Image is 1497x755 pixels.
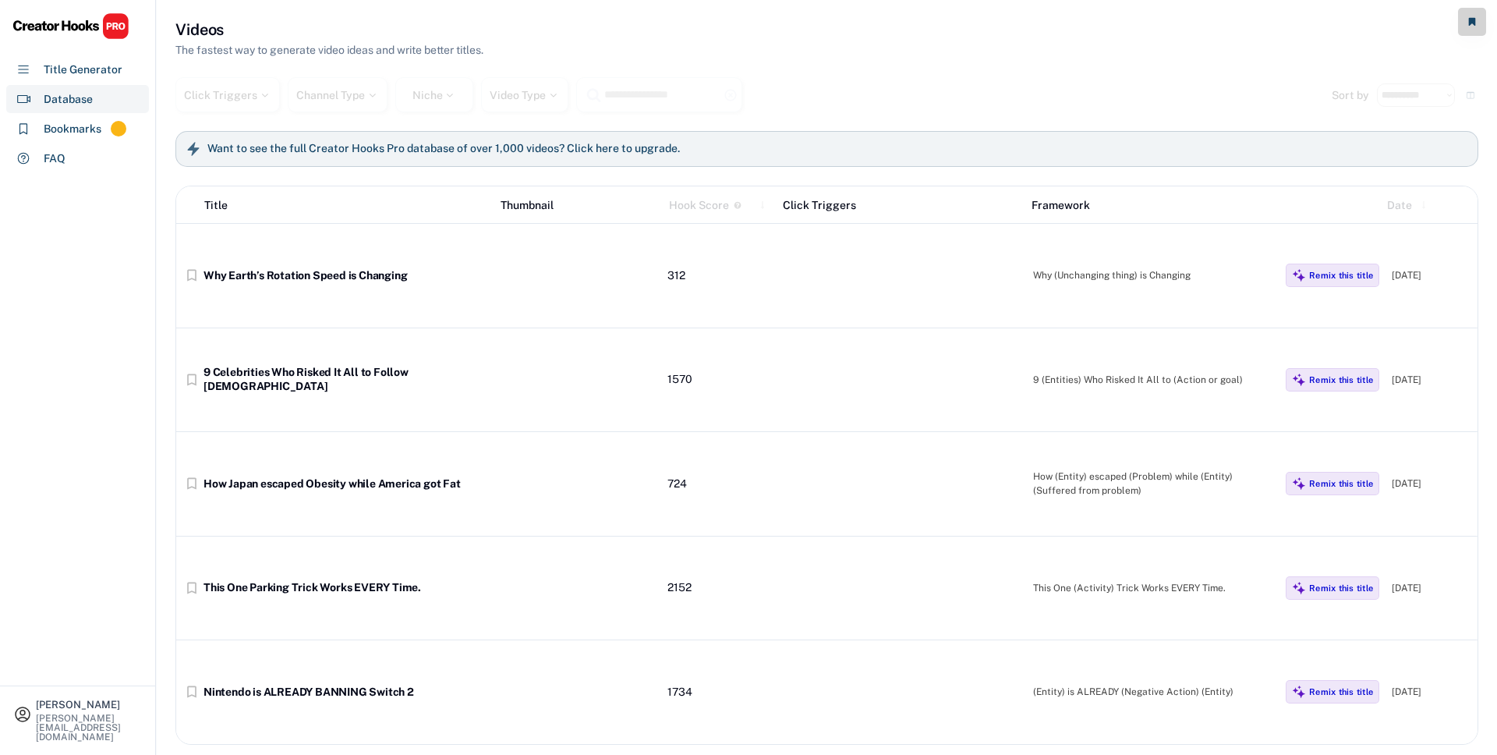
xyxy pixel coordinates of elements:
div: Thumbnail [501,197,656,214]
div: 9 (Entities) Who Risked It All to (Action or goal) [1033,373,1273,387]
div: [DATE] [1392,477,1470,491]
div: 9 Celebrities Who Risked It All to Follow [DEMOGRAPHIC_DATA] [203,366,487,393]
div: Channel Type [296,90,379,101]
img: MagicMajor%20%28Purple%29.svg [1292,685,1306,699]
img: MagicMajor%20%28Purple%29.svg [1292,581,1306,595]
div: Remix this title [1309,270,1373,281]
h6: Want to see the full Creator Hooks Pro database of over 1,000 videos? Click here to upgrade. [207,142,680,156]
div: Remix this title [1309,374,1373,385]
img: CHPRO%20Logo.svg [12,12,129,40]
div: [DATE] [1392,268,1470,282]
div: Remix this title [1309,686,1373,697]
div: The fastest way to generate video ideas and write better titles. [175,42,483,58]
div: Why (Unchanging thing) is Changing [1033,268,1273,282]
div: 2152 [667,581,769,595]
div: Sort by [1332,90,1369,101]
img: MagicMajor%20%28Purple%29.svg [1292,373,1306,387]
div: Date [1387,197,1412,214]
button: bookmark_border [184,372,200,388]
div: This One Parking Trick Works EVERY Time. [203,581,487,595]
div: Video Type [490,90,560,101]
img: MagicMajor%20%28Purple%29.svg [1292,268,1306,282]
img: yH5BAEAAAAALAAAAAABAAEAAAIBRAA7 [499,544,655,633]
img: yH5BAEAAAAALAAAAAABAAEAAAIBRAA7 [499,648,655,736]
div: Title [204,197,228,214]
div: Remix this title [1309,583,1373,594]
div: How (Entity) escaped (Problem) while (Entity) (Suffered from problem) [1033,470,1273,498]
h3: Videos [175,19,224,41]
button: bookmark_border [184,476,200,491]
div: Why Earth’s Rotation Speed is Changing [203,269,487,283]
div: (Entity) is ALREADY (Negative Action) (Entity) [1033,685,1273,699]
div: Remix this title [1309,478,1373,489]
div: [DATE] [1392,581,1470,595]
div: Click Triggers [783,197,1020,214]
div: 312 [667,269,769,283]
img: yH5BAEAAAAALAAAAAABAAEAAAIBRAA7 [499,336,655,424]
div: Framework [1032,197,1269,214]
div: 1570 [667,373,769,387]
button: bookmark_border [184,580,200,596]
button: bookmark_border [184,684,200,700]
div: Nintendo is ALREADY BANNING Switch 2 [203,686,487,700]
div: [DATE] [1392,373,1470,387]
img: yH5BAEAAAAALAAAAAABAAEAAAIBRAA7 [499,232,655,320]
div: Bookmarks [44,121,101,137]
div: FAQ [44,151,65,167]
div: 1734 [667,686,769,700]
div: [PERSON_NAME][EMAIL_ADDRESS][DOMAIN_NAME] [36,714,142,742]
div: How Japan escaped Obesity while America got Fat [203,477,487,491]
div: Title Generator [44,62,122,78]
div: 724 [667,477,769,491]
div: Hook Score [669,197,729,214]
img: MagicMajor%20%28Purple%29.svg [1292,477,1306,491]
div: [PERSON_NAME] [36,700,142,710]
img: yH5BAEAAAAALAAAAAABAAEAAAIBRAA7 [499,440,655,528]
div: Niche [412,90,457,101]
div: Click Triggers [184,90,271,101]
div: Database [44,91,93,108]
div: [DATE] [1392,685,1470,699]
div: This One (Activity) Trick Works EVERY Time. [1033,581,1273,595]
button: highlight_remove [724,88,738,102]
button: bookmark_border [184,268,200,283]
